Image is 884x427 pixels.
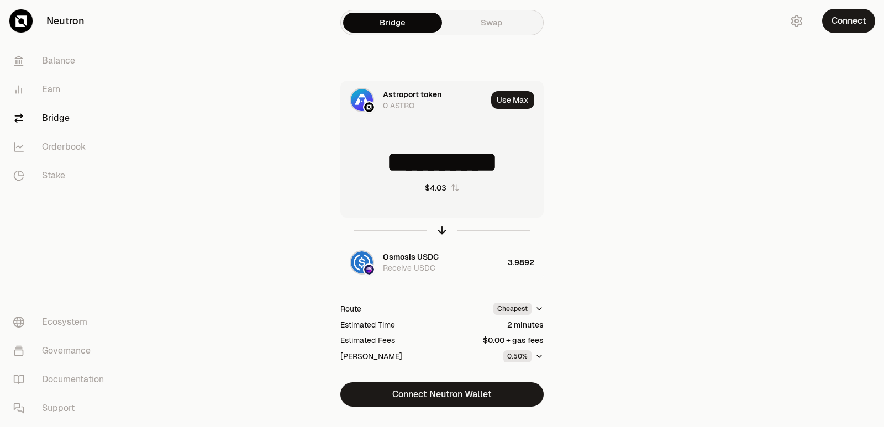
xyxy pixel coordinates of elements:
div: $0.00 + gas fees [483,335,544,346]
a: Balance [4,46,119,75]
a: Governance [4,336,119,365]
a: Earn [4,75,119,104]
a: Stake [4,161,119,190]
button: Connect [822,9,875,33]
div: Cheapest [493,303,532,315]
a: Swap [442,13,541,33]
div: Route [340,303,361,314]
div: USDC LogoOsmosis LogoOsmosis USDCReceive USDC [341,244,503,281]
button: Cheapest [493,303,544,315]
div: 3.9892 [508,244,543,281]
a: Bridge [4,104,119,133]
div: $4.03 [425,182,446,193]
img: Neutron Logo [364,102,374,112]
a: Ecosystem [4,308,119,336]
div: Estimated Time [340,319,395,330]
div: 2 minutes [507,319,544,330]
div: Estimated Fees [340,335,395,346]
div: Astroport token [383,89,441,100]
img: ASTRO Logo [351,89,373,111]
button: 0.50% [503,350,544,362]
button: Use Max [491,91,534,109]
img: USDC Logo [351,251,373,273]
div: Osmosis USDC [383,251,439,262]
div: [PERSON_NAME] [340,351,402,362]
div: ASTRO LogoNeutron LogoAstroport token0 ASTRO [341,81,487,119]
a: Orderbook [4,133,119,161]
a: Documentation [4,365,119,394]
a: Support [4,394,119,423]
div: 0 ASTRO [383,100,414,111]
div: 0.50% [503,350,532,362]
button: Connect Neutron Wallet [340,382,544,407]
img: Osmosis Logo [364,265,374,275]
div: Receive USDC [383,262,435,273]
button: $4.03 [425,182,460,193]
a: Bridge [343,13,442,33]
button: USDC LogoOsmosis LogoOsmosis USDCReceive USDC3.9892 [341,244,543,281]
